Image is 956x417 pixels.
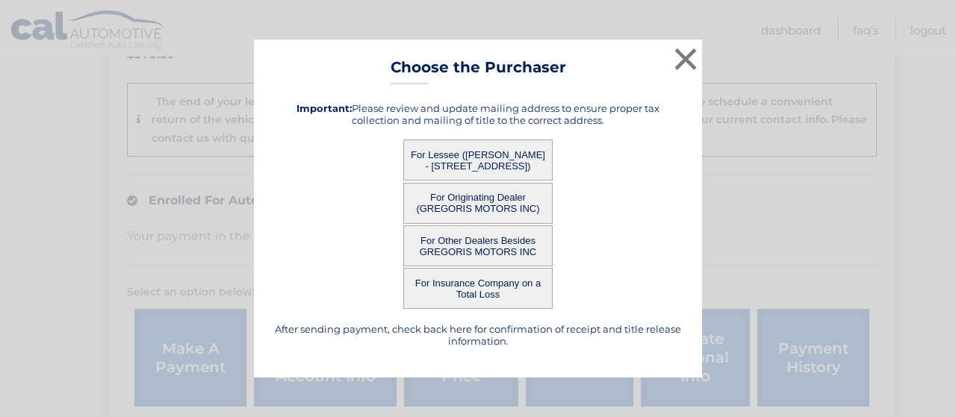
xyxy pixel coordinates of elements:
[403,268,553,309] button: For Insurance Company on a Total Loss
[273,323,683,347] h5: After sending payment, check back here for confirmation of receipt and title release information.
[273,102,683,126] h5: Please review and update mailing address to ensure proper tax collection and mailing of title to ...
[403,139,553,181] button: For Lessee ([PERSON_NAME] - [STREET_ADDRESS])
[671,44,701,74] button: ×
[297,102,352,114] strong: Important:
[403,225,553,266] button: For Other Dealers Besides GREGORIS MOTORS INC
[403,183,553,224] button: For Originating Dealer (GREGORIS MOTORS INC)
[391,58,566,84] h3: Choose the Purchaser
